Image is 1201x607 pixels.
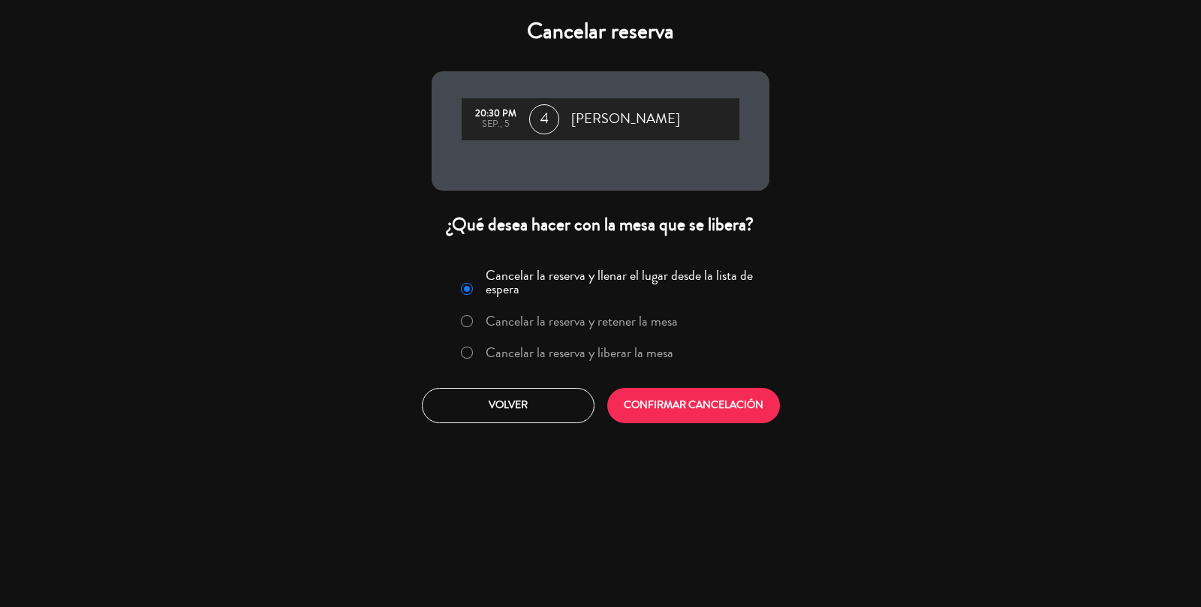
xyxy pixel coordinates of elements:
span: 4 [529,104,559,134]
h4: Cancelar reserva [432,18,769,45]
label: Cancelar la reserva y llenar el lugar desde la lista de espera [486,269,760,296]
div: 20:30 PM [469,109,522,119]
label: Cancelar la reserva y liberar la mesa [486,346,673,359]
div: ¿Qué desea hacer con la mesa que se libera? [432,213,769,236]
span: [PERSON_NAME] [571,108,680,131]
button: Volver [422,388,594,423]
div: sep., 5 [469,119,522,130]
button: CONFIRMAR CANCELACIÓN [607,388,780,423]
label: Cancelar la reserva y retener la mesa [486,314,678,328]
